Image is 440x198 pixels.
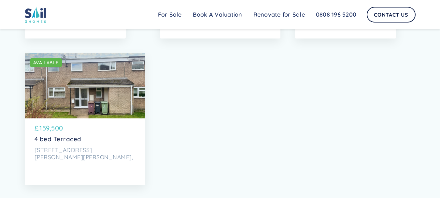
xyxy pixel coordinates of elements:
p: £ [35,123,39,133]
p: 159,500 [39,123,63,133]
div: AVAILABLE [33,59,59,66]
p: 4 bed Terraced [35,135,135,143]
a: Contact Us [367,7,416,23]
a: Renovate for Sale [248,8,310,21]
a: AVAILABLE£159,5004 bed Terraced[STREET_ADDRESS][PERSON_NAME][PERSON_NAME], [25,53,145,185]
a: For Sale [152,8,187,21]
img: sail home logo colored [25,7,46,23]
a: 0808 196 5200 [310,8,362,21]
p: [STREET_ADDRESS][PERSON_NAME][PERSON_NAME], [35,146,135,161]
a: Book A Valuation [187,8,248,21]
